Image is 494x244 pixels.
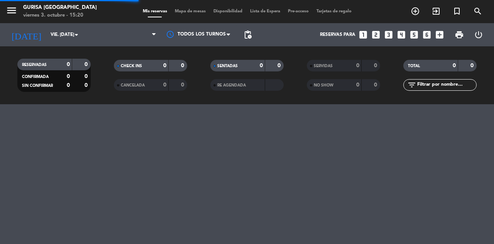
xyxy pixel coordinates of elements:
[22,84,53,88] span: SIN CONFIRMAR
[358,30,368,40] i: looks_one
[23,4,97,12] div: Gurisa [GEOGRAPHIC_DATA]
[371,30,381,40] i: looks_two
[23,12,97,19] div: viernes 3. octubre - 15:20
[67,62,70,67] strong: 0
[139,9,171,14] span: Mis reservas
[171,9,210,14] span: Mapa de mesas
[217,64,238,68] span: SENTADAS
[163,82,166,88] strong: 0
[356,63,359,68] strong: 0
[411,7,420,16] i: add_circle_outline
[210,9,246,14] span: Disponibilidad
[422,30,432,40] i: looks_6
[6,5,17,19] button: menu
[85,83,89,88] strong: 0
[431,7,441,16] i: exit_to_app
[121,64,142,68] span: CHECK INS
[470,63,475,68] strong: 0
[163,63,166,68] strong: 0
[217,83,246,87] span: RE AGENDADA
[260,63,263,68] strong: 0
[374,82,379,88] strong: 0
[121,83,145,87] span: CANCELADA
[181,63,186,68] strong: 0
[6,5,17,16] i: menu
[320,32,355,37] span: Reservas para
[469,23,488,46] div: LOG OUT
[22,75,49,79] span: CONFIRMADA
[356,82,359,88] strong: 0
[85,74,89,79] strong: 0
[314,64,333,68] span: SERVIDAS
[85,62,89,67] strong: 0
[277,63,282,68] strong: 0
[407,80,416,90] i: filter_list
[314,83,333,87] span: NO SHOW
[473,7,482,16] i: search
[384,30,394,40] i: looks_3
[67,83,70,88] strong: 0
[416,81,476,89] input: Filtrar por nombre...
[284,9,313,14] span: Pre-acceso
[374,63,379,68] strong: 0
[6,26,47,43] i: [DATE]
[396,30,406,40] i: looks_4
[453,63,456,68] strong: 0
[72,30,81,39] i: arrow_drop_down
[246,9,284,14] span: Lista de Espera
[313,9,355,14] span: Tarjetas de regalo
[243,30,252,39] span: pending_actions
[455,30,464,39] span: print
[435,30,445,40] i: add_box
[409,30,419,40] i: looks_5
[452,7,462,16] i: turned_in_not
[181,82,186,88] strong: 0
[22,63,47,67] span: RESERVADAS
[67,74,70,79] strong: 0
[474,30,483,39] i: power_settings_new
[408,64,420,68] span: TOTAL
